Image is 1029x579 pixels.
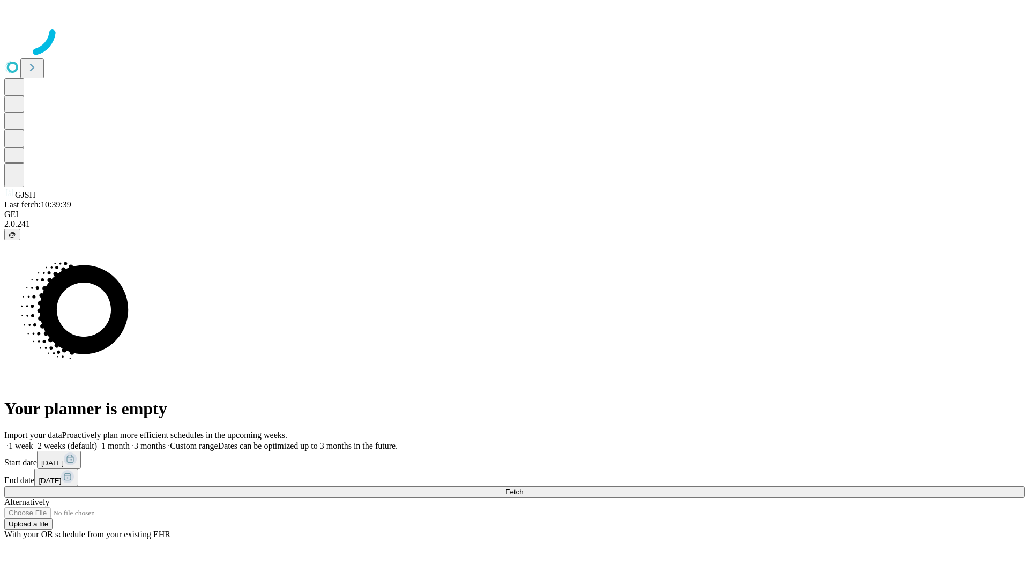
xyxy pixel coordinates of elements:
[101,441,130,450] span: 1 month
[38,441,97,450] span: 2 weeks (default)
[37,451,81,469] button: [DATE]
[4,210,1025,219] div: GEI
[505,488,523,496] span: Fetch
[4,219,1025,229] div: 2.0.241
[170,441,218,450] span: Custom range
[41,459,64,467] span: [DATE]
[9,441,33,450] span: 1 week
[4,229,20,240] button: @
[4,399,1025,419] h1: Your planner is empty
[39,477,61,485] span: [DATE]
[4,486,1025,498] button: Fetch
[134,441,166,450] span: 3 months
[15,190,35,199] span: GJSH
[4,498,49,507] span: Alternatively
[4,469,1025,486] div: End date
[4,200,71,209] span: Last fetch: 10:39:39
[4,518,53,530] button: Upload a file
[34,469,78,486] button: [DATE]
[4,430,62,440] span: Import your data
[4,451,1025,469] div: Start date
[218,441,398,450] span: Dates can be optimized up to 3 months in the future.
[62,430,287,440] span: Proactively plan more efficient schedules in the upcoming weeks.
[4,530,170,539] span: With your OR schedule from your existing EHR
[9,231,16,239] span: @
